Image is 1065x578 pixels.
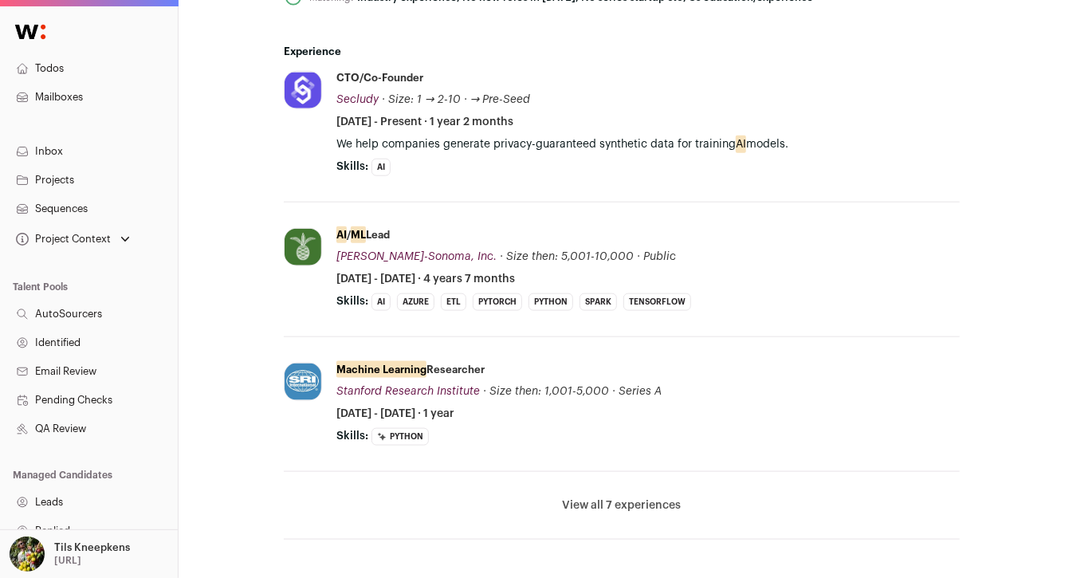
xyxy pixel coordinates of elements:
[336,228,390,242] div: / Lead
[351,226,366,243] mark: ML
[13,228,133,250] button: Open dropdown
[612,383,615,399] span: ·
[643,251,676,262] span: Public
[285,73,321,108] img: 5d0ff7a588a15cb387be02ad7fcbbaaa59ef1487f433ccfecb482d1fe5928b37.jpg
[736,136,746,153] mark: AI
[529,293,573,311] li: Python
[623,293,691,311] li: TensorFlow
[10,537,45,572] img: 6689865-medium_jpg
[336,428,368,444] span: Skills:
[637,249,640,265] span: ·
[285,229,321,265] img: cf0f89d38a8d8c7b6c0cb1c7a07272f9f70b375e1853a9a1ab4a574256620873.jpg
[473,293,522,311] li: PyTorch
[382,94,461,105] span: · Size: 1 → 2-10
[336,159,368,175] span: Skills:
[336,114,513,130] span: [DATE] - Present · 1 year 2 months
[563,497,682,513] button: View all 7 experiences
[336,386,480,397] span: Stanford Research Institute
[336,363,485,377] div: Researcher
[336,293,368,309] span: Skills:
[500,251,634,262] span: · Size then: 5,001-10,000
[6,537,133,572] button: Open dropdown
[336,251,497,262] span: [PERSON_NAME]-Sonoma, Inc.
[336,271,515,287] span: [DATE] - [DATE] · 4 years 7 months
[371,159,391,176] li: AI
[470,94,531,105] span: → Pre-Seed
[483,386,609,397] span: · Size then: 1,001-5,000
[285,364,321,400] img: eed8d10fda4ba2f44083f88d00eef8fb0cd786003605402be4b3960c80f9f9bb.jpg
[580,293,617,311] li: Spark
[441,293,466,311] li: ETL
[6,16,54,48] img: Wellfound
[464,92,467,108] span: ·
[54,554,81,567] p: [URL]
[54,541,130,554] p: Tils Kneepkens
[336,94,379,105] span: Secludy
[336,361,426,378] mark: Machine Learning
[371,428,429,446] li: Python
[336,136,960,152] p: We help companies generate privacy-guaranteed synthetic data for training models.
[619,386,662,397] span: Series A
[371,293,391,311] li: AI
[336,226,347,243] mark: AI
[284,45,960,58] h2: Experience
[336,71,423,85] div: CTO/Co-founder
[397,293,434,311] li: Azure
[13,233,111,246] div: Project Context
[336,406,454,422] span: [DATE] - [DATE] · 1 year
